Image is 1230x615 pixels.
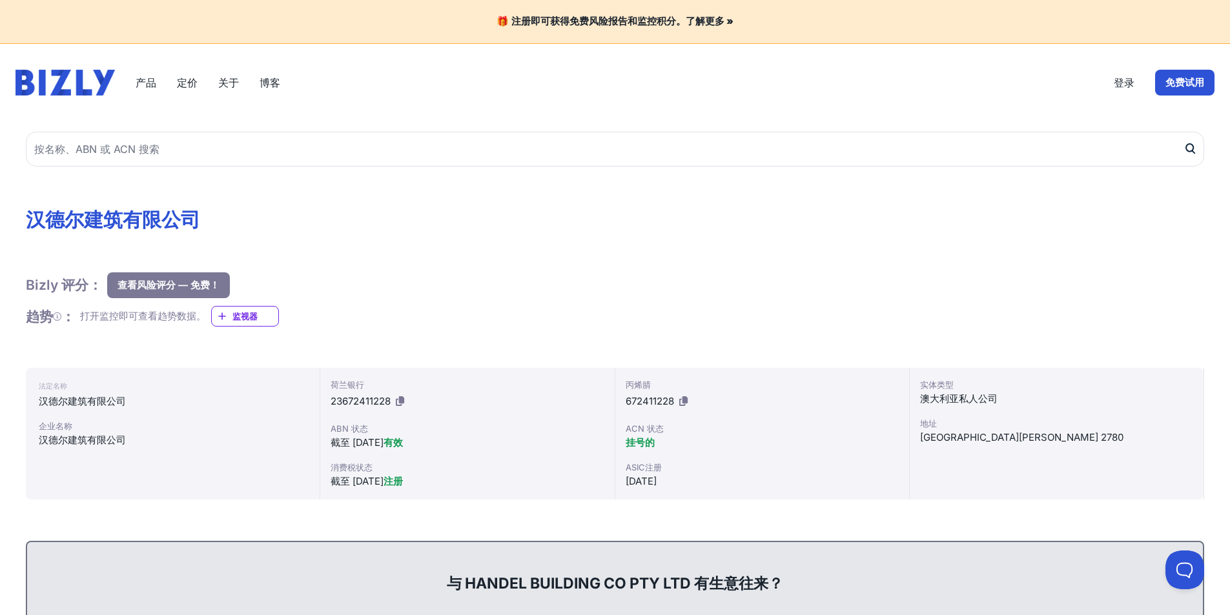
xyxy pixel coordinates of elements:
[39,381,67,390] font: 法定名称
[331,423,368,434] font: ABN 状态
[626,436,655,449] font: 挂号的
[384,436,403,449] font: 有效
[218,76,239,89] font: 关于
[626,462,662,472] font: ASIC注册
[61,308,75,325] font: ：
[118,279,220,291] font: 查看风险评分 — 免费！
[1165,550,1204,589] iframe: 切换客户支持
[218,75,239,90] a: 关于
[1155,70,1215,96] a: 免费试用
[136,76,156,89] font: 产品
[39,421,72,431] font: 企业名称
[26,132,1204,166] input: 按名称、ABN 或 ACN 搜索
[39,395,126,407] font: 汉德尔建筑有限公司
[26,277,102,293] font: Bizly 评分：
[26,208,200,231] font: 汉德尔建筑有限公司
[331,379,364,390] font: 荷兰银行
[331,475,384,487] font: 截至 [DATE]
[626,395,674,407] font: 672411228
[626,379,651,390] font: 丙烯腈
[331,462,373,472] font: 消费税状态
[384,475,403,487] font: 注册
[39,434,126,446] font: 汉德尔建筑有限公司
[136,75,156,90] button: 产品
[211,306,279,327] a: 监视器
[80,310,206,322] font: 打开监控即可查看趋势数据。
[232,311,258,321] font: 监视器
[686,15,733,27] a: 了解更多 »
[331,395,391,407] font: 23672411228
[920,379,954,390] font: 实体类型
[920,431,1123,443] font: [GEOGRAPHIC_DATA][PERSON_NAME] 2780
[920,392,998,405] font: 澳大利亚私人公司
[626,423,664,434] font: ACN 状态
[260,76,280,89] font: 博客
[26,308,53,325] font: 趋势
[1114,76,1134,89] font: 登录
[331,436,384,449] font: 截至 [DATE]
[447,574,783,592] font: 与 HANDEL BUILDING CO PTY LTD 有生意往来？
[107,272,230,298] button: 查看风险评分 — 免费！
[1165,76,1204,88] font: 免费试用
[1114,75,1134,90] a: 登录
[177,75,198,90] a: 定价
[260,75,280,90] a: 博客
[497,15,686,27] font: 🎁 注册即可获得免费风险报告和监控积分。
[177,76,198,89] font: 定价
[920,418,937,428] font: 地址
[626,475,657,487] font: [DATE]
